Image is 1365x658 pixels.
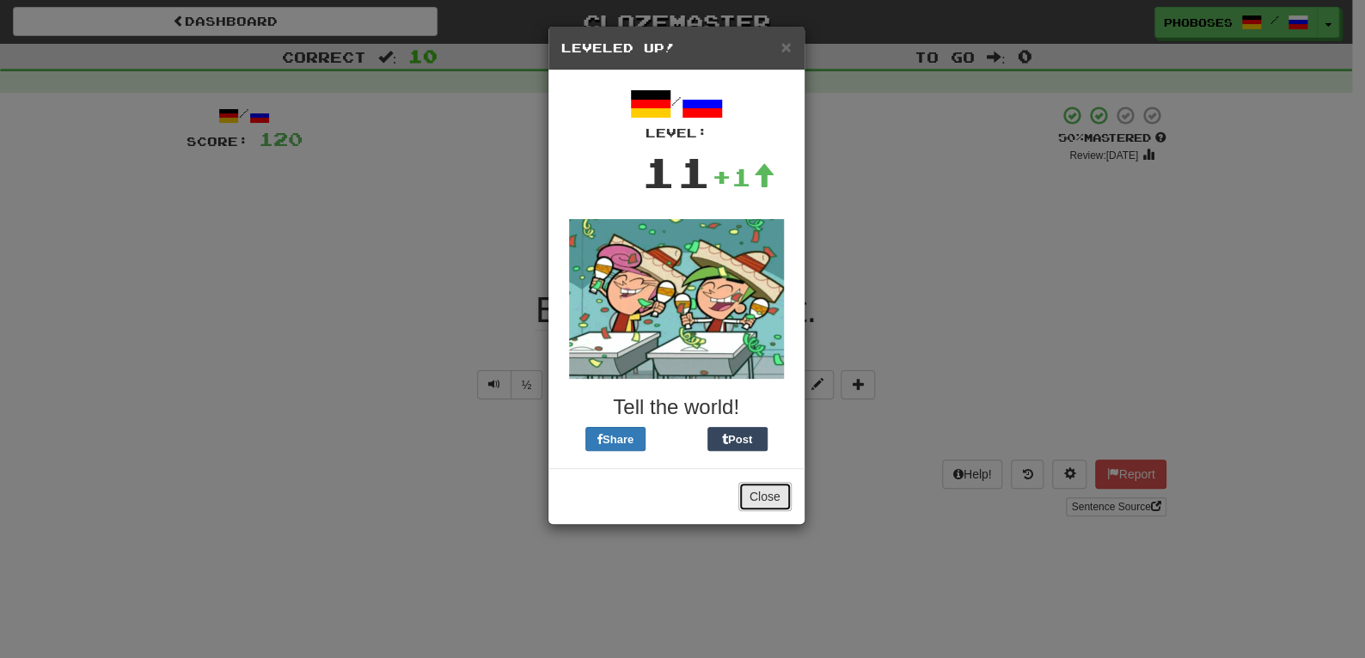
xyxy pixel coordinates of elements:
[561,396,792,418] h3: Tell the world!
[641,142,712,202] div: 11
[780,37,791,57] span: ×
[646,427,707,451] iframe: X Post Button
[585,427,646,451] button: Share
[569,219,784,379] img: fairly-odd-parents-da00311291977d55ff188899e898f38bf0ea27628e4b7d842fa96e17094d9a08.gif
[712,160,775,194] div: +1
[738,482,792,511] button: Close
[707,427,768,451] button: Post
[561,40,792,57] h5: Leveled Up!
[561,83,792,142] div: /
[780,38,791,56] button: Close
[561,125,792,142] div: Level:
